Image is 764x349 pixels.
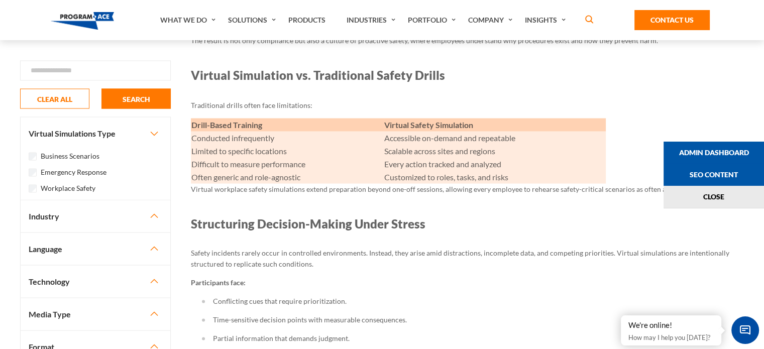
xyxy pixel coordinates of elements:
[41,182,95,193] label: Workplace Safety
[384,144,605,157] td: Scalable across sites and regions
[664,186,764,208] button: Close
[29,184,37,192] input: Workplace Safety
[191,144,384,157] td: Limited to specific locations
[202,314,744,325] li: Time-sensitive decision points with measurable consequences.
[191,277,744,288] p: Participants face:
[29,152,37,160] input: Business Scenarios
[664,142,764,164] a: Admin Dashboard
[384,131,605,144] td: Accessible on-demand and repeatable
[191,35,744,46] p: The result is not only compliance but also a culture of proactive safety, where employees underst...
[202,295,744,306] li: Conflicting cues that require prioritization.
[191,66,744,84] h2: Virtual Simulation vs. Traditional Safety Drills
[191,170,384,183] td: Often generic and role-agnostic
[191,214,744,232] h2: Structuring Decision-Making Under Stress
[191,99,744,110] p: Traditional drills often face limitations:
[731,316,759,344] span: Chat Widget
[21,200,170,232] button: Industry
[21,232,170,265] button: Language
[191,131,384,144] td: Conducted infrequently
[628,320,714,330] div: We're online!
[21,298,170,330] button: Media Type
[51,12,115,30] img: Program-Ace
[664,164,764,186] a: Seo Content
[384,170,605,183] td: Customized to roles, tasks, and risks
[384,157,605,170] td: Every action tracked and analyzed
[21,117,170,149] button: Virtual Simulations Type
[21,265,170,297] button: Technology
[202,332,744,343] li: Partial information that demands judgment.
[191,157,384,170] td: Difficult to measure performance
[628,331,714,343] p: How may I help you [DATE]?
[41,150,99,161] label: Business Scenarios
[20,88,89,108] button: CLEAR ALL
[29,168,37,176] input: Emergency Response
[634,10,710,30] a: Contact Us
[384,118,605,131] td: Virtual Safety Simulation
[41,166,106,177] label: Emergency Response
[191,118,384,131] td: Drill-Based Training
[191,183,744,194] p: Virtual workplace safety simulations extend preparation beyond one-off sessions, allowing every e...
[191,247,744,269] p: Safety incidents rarely occur in controlled environments. Instead, they arise amid distractions, ...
